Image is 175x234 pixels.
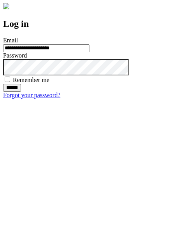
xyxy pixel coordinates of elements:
[3,3,9,9] img: logo-4e3dc11c47720685a147b03b5a06dd966a58ff35d612b21f08c02c0306f2b779.png
[13,77,49,83] label: Remember me
[3,92,60,98] a: Forgot your password?
[3,52,27,59] label: Password
[3,37,18,44] label: Email
[3,19,172,29] h2: Log in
